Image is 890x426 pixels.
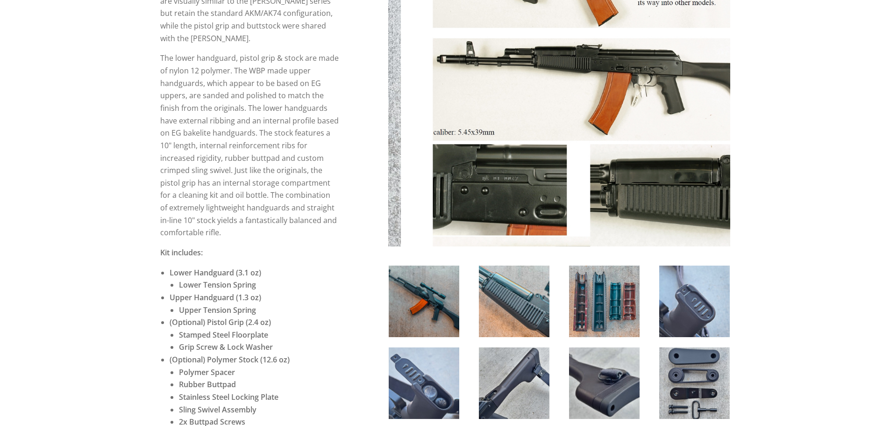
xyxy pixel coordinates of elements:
strong: Stamped Steel Floorplate [179,330,268,340]
img: East German AK-74 Prototype Furniture [389,347,459,419]
strong: (Optional) Pistol Grip (2.4 oz) [170,317,271,327]
strong: (Optional) Polymer Stock (12.6 oz) [170,354,290,365]
strong: Stainless Steel Locking Plate [179,392,278,402]
img: East German AK-74 Prototype Furniture [389,266,459,337]
strong: Rubber Buttpad [179,379,236,390]
strong: Polymer Spacer [179,367,235,377]
img: East German AK-74 Prototype Furniture [659,266,730,337]
p: The lower handguard, pistol grip & stock are made of nylon 12 polymer. The WBP made upper handgua... [160,52,339,239]
strong: Lower Tension Spring [179,280,256,290]
strong: Upper Handguard (1.3 oz) [170,292,261,303]
img: East German AK-74 Prototype Furniture [479,347,549,419]
strong: Grip Screw & Lock Washer [179,342,273,352]
strong: Sling Swivel Assembly [179,404,256,415]
img: East German AK-74 Prototype Furniture [479,266,549,337]
img: East German AK-74 Prototype Furniture [569,266,640,337]
strong: Kit includes: [160,247,203,258]
img: East German AK-74 Prototype Furniture [569,347,640,419]
img: East German AK-74 Prototype Furniture [659,347,730,419]
strong: Lower Handguard (3.1 oz) [170,267,261,278]
strong: Upper Tension Spring [179,305,256,315]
